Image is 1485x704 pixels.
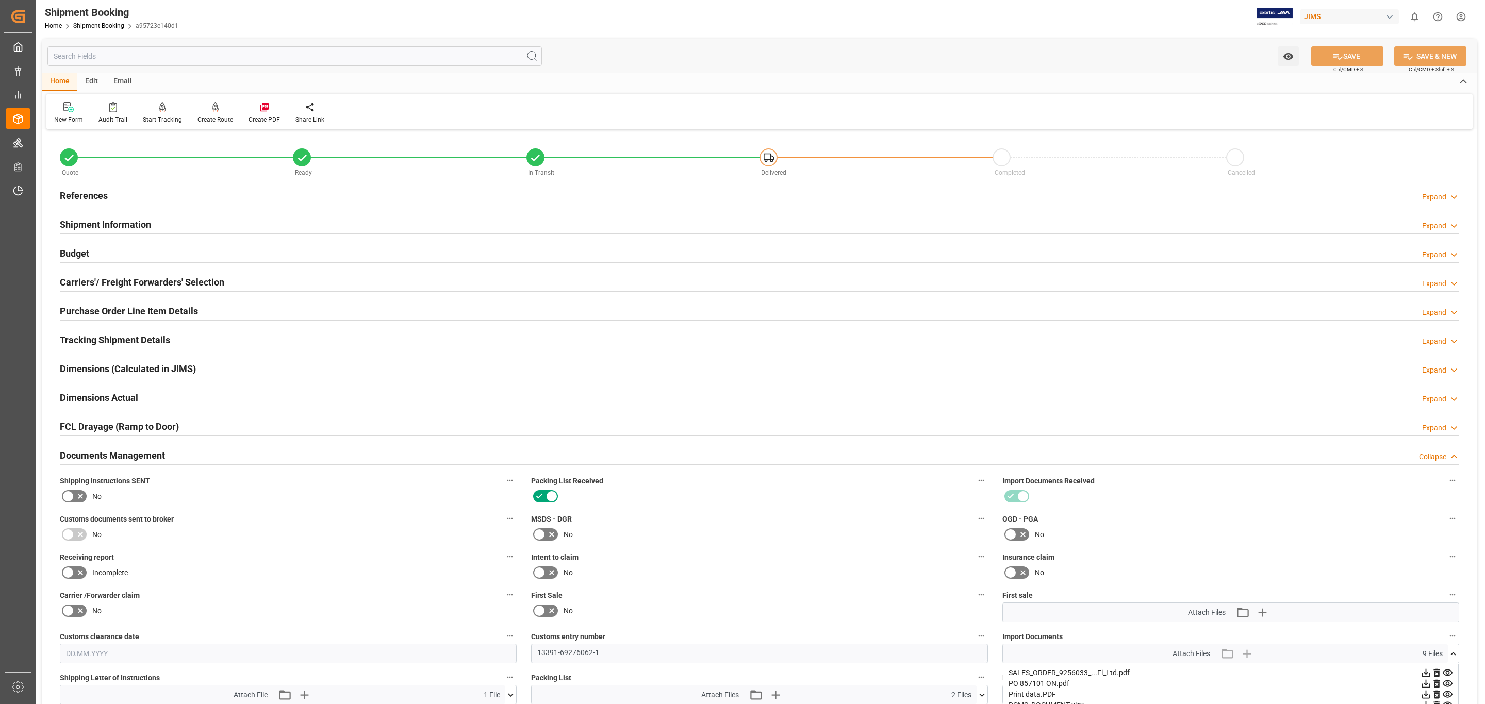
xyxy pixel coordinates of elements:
[1002,552,1054,563] span: Insurance claim
[564,567,573,578] span: No
[503,474,517,487] button: Shipping instructions SENT
[503,550,517,563] button: Receiving report
[1422,307,1446,318] div: Expand
[1409,65,1454,73] span: Ctrl/CMD + Shift + S
[1228,169,1255,176] span: Cancelled
[1446,588,1459,601] button: First sale
[531,631,605,642] span: Customs entry number
[503,588,517,601] button: Carrier /Forwarder claim
[1422,278,1446,289] div: Expand
[234,690,268,700] span: Attach File
[60,673,160,683] span: Shipping Letter of Instructions
[77,73,106,91] div: Edit
[1422,365,1446,376] div: Expand
[249,115,280,124] div: Create PDF
[60,420,179,433] h2: FCL Drayage (Ramp to Door)
[1422,249,1446,260] div: Expand
[1422,394,1446,405] div: Expand
[106,73,140,91] div: Email
[47,46,542,66] input: Search Fields
[1002,590,1033,601] span: First sale
[60,217,151,231] h2: Shipment Information
[62,169,78,176] span: Quote
[60,304,198,318] h2: Purchase Order Line Item Details
[503,629,517,643] button: Customs clearance date
[1173,648,1210,659] span: Attach Files
[54,115,83,124] div: New Form
[531,590,563,601] span: First Sale
[1333,65,1363,73] span: Ctrl/CMD + S
[1446,474,1459,487] button: Import Documents Received
[1422,336,1446,347] div: Expand
[1009,678,1453,689] div: PO 857101 ON.pdf
[45,22,62,29] a: Home
[531,552,579,563] span: Intent to claim
[503,671,517,684] button: Shipping Letter of Instructions
[1446,629,1459,643] button: Import Documents
[1002,476,1095,487] span: Import Documents Received
[60,448,165,462] h2: Documents Management
[975,671,988,684] button: Packing List
[60,590,140,601] span: Carrier /Forwarder claim
[60,333,170,347] h2: Tracking Shipment Details
[1002,631,1063,642] span: Import Documents
[564,529,573,540] span: No
[295,169,312,176] span: Ready
[564,606,573,616] span: No
[1419,451,1446,462] div: Collapse
[975,629,988,643] button: Customs entry number
[531,476,603,487] span: Packing List Received
[60,275,224,289] h2: Carriers'/ Freight Forwarders' Selection
[1446,512,1459,525] button: OGD - PGA
[1426,5,1449,28] button: Help Center
[1311,46,1383,66] button: SAVE
[1423,648,1443,659] span: 9 Files
[1278,46,1299,66] button: open menu
[484,690,500,700] span: 1 File
[92,529,102,540] span: No
[60,362,196,376] h2: Dimensions (Calculated in JIMS)
[1403,5,1426,28] button: show 0 new notifications
[92,567,128,578] span: Incomplete
[1002,514,1038,525] span: OGD - PGA
[1422,192,1446,203] div: Expand
[528,169,554,176] span: In-Transit
[1257,8,1293,26] img: Exertis%20JAM%20-%20Email%20Logo.jpg_1722504956.jpg
[1446,550,1459,563] button: Insurance claim
[531,514,572,525] span: MSDS - DGR
[60,644,517,663] input: DD.MM.YYYY
[1422,423,1446,433] div: Expand
[975,550,988,563] button: Intent to claim
[1009,689,1453,700] div: Print data.PDF
[1002,673,1134,683] span: Master [PERSON_NAME] of Lading (doc)
[531,644,988,663] textarea: 13391-69276062-1
[975,474,988,487] button: Packing List Received
[197,115,233,124] div: Create Route
[951,690,971,700] span: 2 Files
[60,631,139,642] span: Customs clearance date
[92,491,102,502] span: No
[1009,667,1453,678] div: SALES_ORDER_9256033_...Fi_Ltd.pdf
[1035,529,1044,540] span: No
[60,514,174,525] span: Customs documents sent to broker
[60,552,114,563] span: Receiving report
[975,588,988,601] button: First Sale
[73,22,124,29] a: Shipment Booking
[60,476,150,487] span: Shipping instructions SENT
[98,115,127,124] div: Audit Trail
[1300,7,1403,26] button: JIMS
[1188,607,1226,618] span: Attach Files
[701,690,739,700] span: Attach Files
[60,391,138,405] h2: Dimensions Actual
[45,5,178,20] div: Shipment Booking
[143,115,182,124] div: Start Tracking
[531,673,571,683] span: Packing List
[995,169,1025,176] span: Completed
[92,606,102,616] span: No
[60,246,89,260] h2: Budget
[1422,221,1446,231] div: Expand
[503,512,517,525] button: Customs documents sent to broker
[1035,567,1044,578] span: No
[761,169,786,176] span: Delivered
[60,189,108,203] h2: References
